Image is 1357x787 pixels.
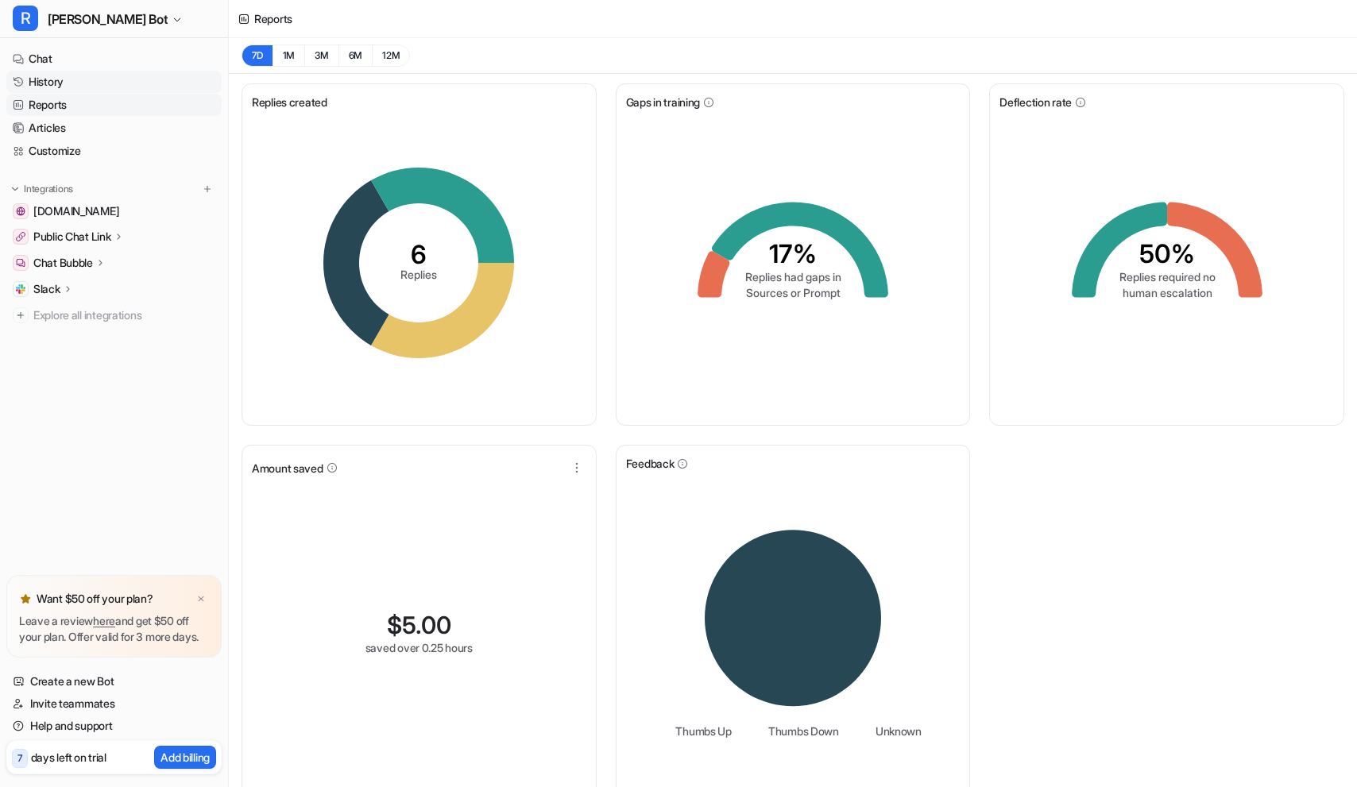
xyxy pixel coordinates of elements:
[411,239,427,270] tspan: 6
[19,592,32,605] img: star
[6,715,222,737] a: Help and support
[10,183,21,195] img: expand menu
[154,746,216,769] button: Add billing
[19,613,209,645] p: Leave a review and get $50 off your plan. Offer valid for 3 more days.
[769,238,817,269] tspan: 17%
[626,455,675,472] span: Feedback
[387,611,451,639] div: $
[6,48,222,70] a: Chat
[33,229,111,245] p: Public Chat Link
[273,44,305,67] button: 1M
[37,591,153,607] p: Want $50 off your plan?
[745,286,840,299] tspan: Sources or Prompt
[252,460,323,476] span: Amount saved
[13,307,29,323] img: explore all integrations
[252,94,327,110] span: Replies created
[1139,238,1195,269] tspan: 50%
[999,94,1072,110] span: Deflection rate
[33,255,93,271] p: Chat Bubble
[1122,286,1212,299] tspan: human escalation
[626,94,701,110] span: Gaps in training
[6,200,222,222] a: getrella.com[DOMAIN_NAME]
[202,183,213,195] img: menu_add.svg
[33,281,60,297] p: Slack
[6,670,222,692] a: Create a new Bot
[16,258,25,268] img: Chat Bubble
[757,723,839,739] li: Thumbs Down
[864,723,922,739] li: Unknown
[13,6,38,31] span: R
[6,94,222,116] a: Reports
[338,44,373,67] button: 6M
[31,749,106,766] p: days left on trial
[6,71,222,93] a: History
[304,44,338,67] button: 3M
[402,611,451,639] span: 5.00
[6,692,222,715] a: Invite teammates
[6,140,222,162] a: Customize
[160,749,210,766] p: Add billing
[372,44,410,67] button: 12M
[196,594,206,604] img: x
[242,44,273,67] button: 7D
[365,639,473,656] div: saved over 0.25 hours
[744,270,841,284] tspan: Replies had gaps in
[6,304,222,326] a: Explore all integrations
[33,303,215,328] span: Explore all integrations
[33,203,119,219] span: [DOMAIN_NAME]
[93,614,115,627] a: here
[48,8,168,30] span: [PERSON_NAME] Bot
[16,232,25,241] img: Public Chat Link
[254,10,292,27] div: Reports
[16,206,25,216] img: getrella.com
[17,751,22,766] p: 7
[24,183,73,195] p: Integrations
[1119,270,1215,284] tspan: Replies required no
[664,723,731,739] li: Thumbs Up
[6,117,222,139] a: Articles
[16,284,25,294] img: Slack
[400,268,437,281] tspan: Replies
[6,181,78,197] button: Integrations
